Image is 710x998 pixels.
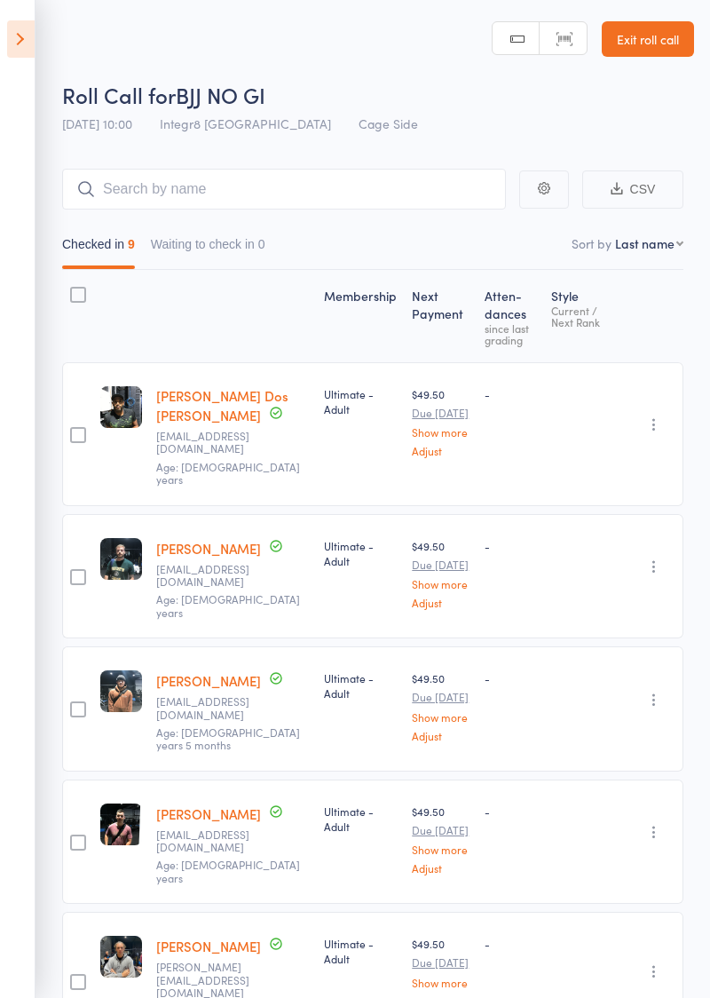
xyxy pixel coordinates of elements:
[100,936,142,978] img: image1745827031.png
[156,857,300,884] span: Age: [DEMOGRAPHIC_DATA] years
[156,804,261,823] a: [PERSON_NAME]
[412,730,470,741] a: Adjust
[324,670,398,701] div: Ultimate - Adult
[128,237,135,251] div: 9
[156,591,300,619] span: Age: [DEMOGRAPHIC_DATA] years
[551,305,611,328] div: Current / Next Rank
[485,322,537,345] div: since last grading
[412,711,470,723] a: Show more
[100,804,142,845] img: image1747732376.png
[485,386,537,401] div: -
[156,671,261,690] a: [PERSON_NAME]
[359,115,418,132] span: Cage Side
[100,670,142,712] img: image1755591500.png
[176,80,265,109] span: BJJ NO GI
[156,695,272,721] small: Su.lov@outlook.com
[412,426,470,438] a: Show more
[485,804,537,819] div: -
[412,670,470,741] div: $49.50
[156,563,272,589] small: eddo@live.com.au
[62,228,135,269] button: Checked in9
[324,936,398,966] div: Ultimate - Adult
[412,386,470,456] div: $49.50
[485,538,537,553] div: -
[156,937,261,955] a: [PERSON_NAME]
[582,170,683,209] button: CSV
[412,597,470,608] a: Adjust
[324,804,398,834] div: Ultimate - Adult
[412,538,470,608] div: $49.50
[100,538,142,580] img: image1746003493.png
[156,430,272,455] small: Santosjunior0602@gmail.com
[156,539,261,558] a: [PERSON_NAME]
[100,386,142,428] img: image1745826371.png
[412,578,470,590] a: Show more
[324,538,398,568] div: Ultimate - Adult
[544,278,619,354] div: Style
[62,169,506,210] input: Search by name
[412,407,470,419] small: Due [DATE]
[258,237,265,251] div: 0
[412,862,470,874] a: Adjust
[317,278,405,354] div: Membership
[62,80,176,109] span: Roll Call for
[615,234,674,252] div: Last name
[412,558,470,571] small: Due [DATE]
[156,386,288,424] a: [PERSON_NAME] Dos [PERSON_NAME]
[156,828,272,854] small: Brhouttuin@gmail.com
[412,956,470,969] small: Due [DATE]
[412,691,470,703] small: Due [DATE]
[412,824,470,836] small: Due [DATE]
[477,278,544,354] div: Atten­dances
[412,804,470,874] div: $49.50
[412,445,470,456] a: Adjust
[62,115,132,132] span: [DATE] 10:00
[412,844,470,855] a: Show more
[602,21,694,57] a: Exit roll call
[405,278,477,354] div: Next Payment
[160,115,331,132] span: Integr8 [GEOGRAPHIC_DATA]
[324,386,398,416] div: Ultimate - Adult
[485,936,537,951] div: -
[485,670,537,685] div: -
[156,459,300,487] span: Age: [DEMOGRAPHIC_DATA] years
[572,234,611,252] label: Sort by
[156,725,300,752] span: Age: [DEMOGRAPHIC_DATA] years 5 months
[412,977,470,988] a: Show more
[151,228,265,269] button: Waiting to check in0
